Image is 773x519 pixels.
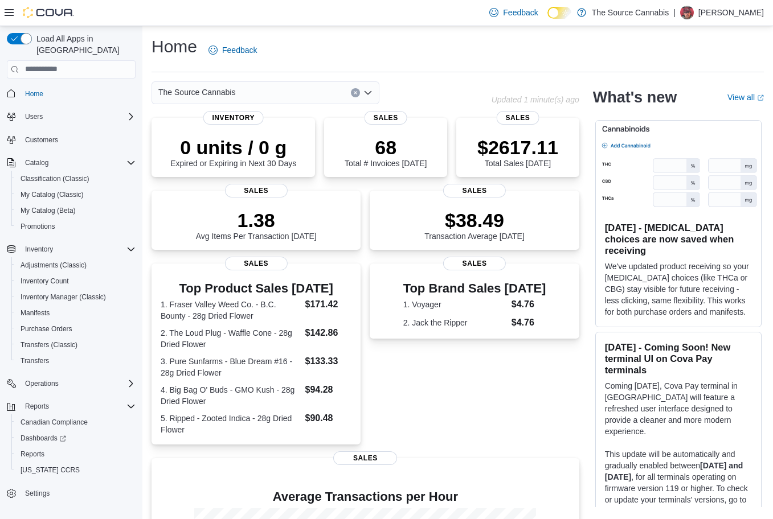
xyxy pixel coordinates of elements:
h4: Average Transactions per Hour [161,490,570,504]
span: Sales [225,184,288,197]
span: Inventory Manager (Classic) [21,293,106,302]
button: Reports [2,398,140,414]
button: [US_STATE] CCRS [11,462,140,478]
span: Sales [333,451,397,465]
div: Total Sales [DATE] [477,136,558,168]
dt: 1. Fraser Valley Weed Co. - B.C. Bounty - 28g Dried Flower [161,299,301,322]
button: Purchase Orders [11,321,140,337]
span: Washington CCRS [16,463,136,477]
a: [US_STATE] CCRS [16,463,84,477]
button: Canadian Compliance [11,414,140,430]
span: Canadian Compliance [21,418,88,427]
span: Load All Apps in [GEOGRAPHIC_DATA] [32,33,136,56]
p: $2617.11 [477,136,558,159]
button: Manifests [11,305,140,321]
dd: $94.28 [305,383,352,397]
span: Sales [365,111,407,125]
p: Updated 1 minute(s) ago [492,95,579,104]
a: My Catalog (Beta) [16,204,80,217]
span: Reports [25,402,49,411]
span: Adjustments (Classic) [16,258,136,272]
p: We've updated product receiving so your [MEDICAL_DATA] choices (like THCa or CBG) stay visible fo... [605,261,752,318]
span: Inventory [21,242,136,256]
span: Inventory Manager (Classic) [16,290,136,304]
a: Feedback [485,1,542,24]
a: Settings [21,487,54,500]
button: Catalog [2,155,140,171]
img: Cova [23,7,74,18]
dt: 5. Ripped - Zooted Indica - 28g Dried Flower [161,413,301,435]
span: Transfers (Classic) [21,340,77,349]
span: [US_STATE] CCRS [21,466,80,475]
div: Levi Tolman [680,6,694,19]
p: | [673,6,676,19]
dd: $171.42 [305,298,352,311]
span: Sales [443,257,506,270]
input: Dark Mode [547,7,571,19]
a: Reports [16,447,49,461]
span: Dashboards [16,431,136,445]
dd: $133.33 [305,355,352,368]
h3: [DATE] - Coming Soon! New terminal UI on Cova Pay terminals [605,341,752,376]
span: Classification (Classic) [16,172,136,186]
h3: Top Brand Sales [DATE] [403,282,546,295]
div: Avg Items Per Transaction [DATE] [196,209,317,241]
span: Reports [21,399,136,413]
button: Operations [21,377,63,390]
span: My Catalog (Beta) [16,204,136,217]
dt: 2. Jack the Ripper [403,317,507,328]
span: Classification (Classic) [21,174,89,183]
h2: What's new [593,88,677,106]
a: Canadian Compliance [16,415,92,429]
button: My Catalog (Beta) [11,203,140,219]
button: Inventory [2,241,140,257]
span: Operations [21,377,136,390]
button: Inventory Count [11,273,140,289]
button: Reports [11,446,140,462]
button: Promotions [11,219,140,234]
p: 0 units / 0 g [170,136,296,159]
span: Customers [25,135,58,145]
a: Dashboards [11,430,140,446]
span: Purchase Orders [16,322,136,336]
span: Inventory [203,111,264,125]
button: Classification (Classic) [11,171,140,187]
span: Settings [25,489,50,498]
p: [PERSON_NAME] [698,6,764,19]
span: Manifests [16,306,136,320]
span: Inventory [25,245,53,254]
button: Home [2,85,140,102]
a: My Catalog (Classic) [16,188,88,201]
a: View allExternal link [727,93,764,102]
span: Feedback [503,7,538,18]
dd: $90.48 [305,411,352,425]
span: Transfers (Classic) [16,338,136,352]
span: Purchase Orders [21,324,72,333]
button: Open list of options [363,88,373,97]
div: Total # Invoices [DATE] [345,136,427,168]
button: Users [2,109,140,125]
a: Adjustments (Classic) [16,258,91,272]
span: Catalog [21,156,136,170]
span: Users [25,112,43,121]
dd: $142.86 [305,326,352,340]
h1: Home [152,35,197,58]
span: Users [21,110,136,123]
span: My Catalog (Classic) [21,190,84,199]
span: Sales [496,111,539,125]
a: Classification (Classic) [16,172,94,186]
p: $38.49 [424,209,525,232]
button: Operations [2,376,140,392]
span: Transfers [16,354,136,368]
button: Reports [21,399,54,413]
a: Dashboards [16,431,71,445]
dt: 2. The Loud Plug - Waffle Cone - 28g Dried Flower [161,327,301,350]
dd: $4.76 [512,316,546,329]
span: Promotions [21,222,55,231]
p: 68 [345,136,427,159]
span: Reports [16,447,136,461]
span: Canadian Compliance [16,415,136,429]
h3: Top Product Sales [DATE] [161,282,351,295]
button: Users [21,110,47,123]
